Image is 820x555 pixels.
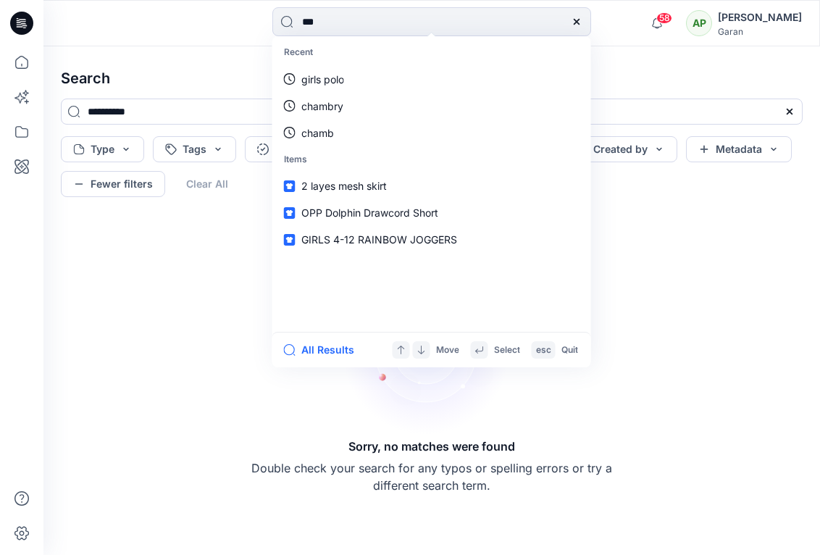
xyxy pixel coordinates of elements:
[61,171,165,197] button: Fewer filters
[49,58,814,99] h4: Search
[561,343,578,358] p: Quit
[536,343,551,358] p: esc
[275,39,588,66] p: Recent
[275,120,588,146] a: chamb
[275,146,588,173] p: Items
[686,10,712,36] div: AP
[564,136,677,162] button: Created by
[301,99,343,114] p: chambry
[153,136,236,162] button: Tags
[718,9,802,26] div: [PERSON_NAME]
[494,343,520,358] p: Select
[61,136,144,162] button: Type
[301,125,334,141] p: chamb
[251,459,613,494] p: Double check your search for any typos or spelling errors or try a different search term.
[301,180,387,192] span: 2 layes mesh skirt
[275,66,588,93] a: girls polo
[301,72,344,87] p: girls polo
[275,93,588,120] a: chambry
[275,226,588,253] a: GIRLS 4-12 RAINBOW JOGGERS
[348,438,515,455] h5: Sorry, no matches were found
[284,341,364,359] button: All Results
[686,136,792,162] button: Metadata
[275,172,588,199] a: 2 layes mesh skirt
[245,136,336,162] button: Status
[301,233,457,246] span: GIRLS 4-12 RAINBOW JOGGERS
[656,12,672,24] span: 58
[275,199,588,226] a: OPP Dolphin Drawcord Short
[436,343,459,358] p: Move
[301,206,438,219] span: OPP Dolphin Drawcord Short
[718,26,802,37] div: Garan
